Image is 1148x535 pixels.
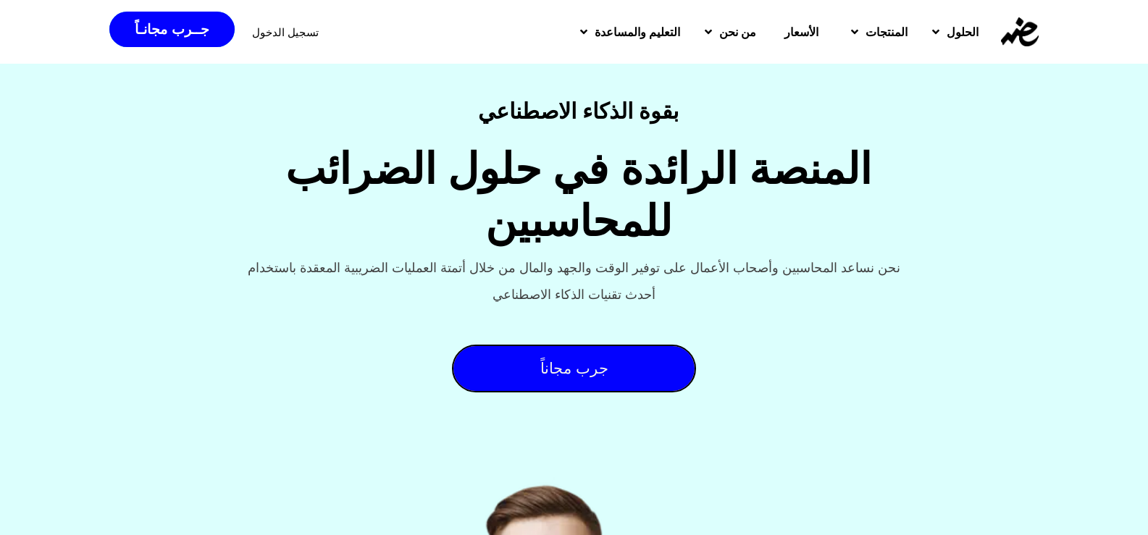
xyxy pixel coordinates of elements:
a: جــرب مجانـاً [109,12,234,47]
a: الحلول [918,13,989,51]
p: نحن نساعد المحاسبين وأصحاب الأعمال على توفير الوقت والجهد والمال من خلال أتمتة العمليات الضريبية ... [245,255,904,308]
span: الحلول [947,23,979,41]
h2: المنصة الرائدة في حلول الضرائب للمحاسبين [201,143,955,248]
a: تسجيل الدخول [252,27,319,38]
span: من نحن [719,23,756,41]
a: المنتجات [837,13,918,51]
img: eDariba [1001,17,1039,46]
span: المنتجات [866,23,908,41]
a: جرب مجاناً [452,345,696,392]
a: الأسعار [766,13,837,51]
span: التعليم والمساعدة [595,23,680,41]
h4: بقوة الذكاء الاصطناعي [478,100,679,122]
span: جرب مجاناً [540,355,608,382]
span: جــرب مجانـاً [135,22,209,36]
a: من نحن [690,13,766,51]
span: الأسعار [784,23,818,41]
a: التعليم والمساعدة [566,13,690,51]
